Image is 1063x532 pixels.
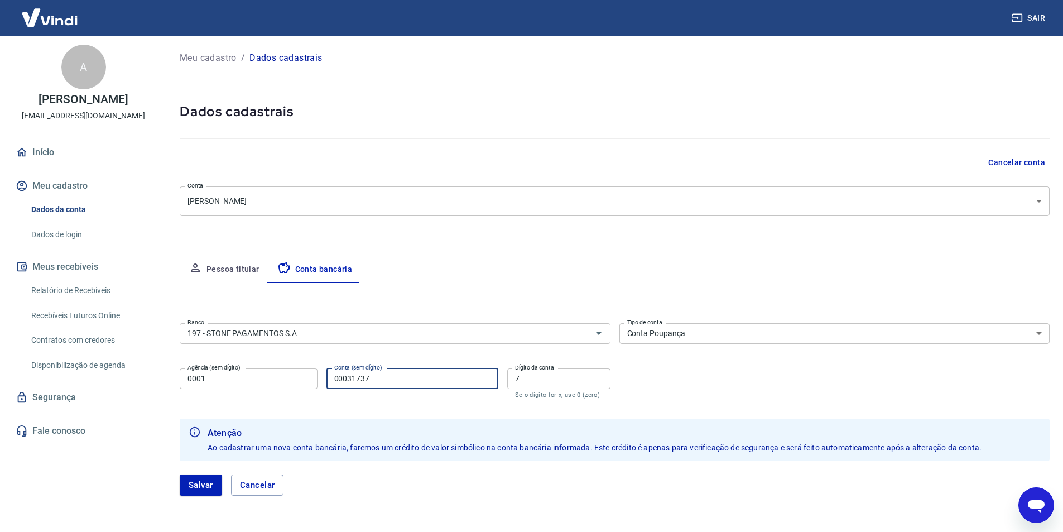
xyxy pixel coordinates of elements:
[591,325,607,341] button: Abrir
[984,152,1050,173] button: Cancelar conta
[241,51,245,65] p: /
[187,363,241,372] label: Agência (sem dígito)
[1009,8,1050,28] button: Sair
[13,174,153,198] button: Meu cadastro
[27,304,153,327] a: Recebíveis Futuros Online
[180,475,222,496] button: Salvar
[231,475,284,496] button: Cancelar
[249,51,322,65] p: Dados cadastrais
[180,51,237,65] a: Meu cadastro
[180,103,1050,121] h5: Dados cadastrais
[27,223,153,246] a: Dados de login
[39,94,128,106] p: [PERSON_NAME]
[208,443,982,452] span: Ao cadastrar uma nova conta bancária, faremos um crédito de valor simbólico na conta bancária inf...
[1018,487,1054,523] iframe: Botão para abrir a janela de mensagens, conversa em andamento
[268,256,362,283] button: Conta bancária
[187,318,204,327] label: Banco
[13,1,86,35] img: Vindi
[27,329,153,352] a: Contratos com credores
[187,181,203,190] label: Conta
[334,363,382,372] label: Conta (sem dígito)
[27,354,153,377] a: Disponibilização de agenda
[27,279,153,302] a: Relatório de Recebíveis
[13,255,153,279] button: Meus recebíveis
[22,110,145,122] p: [EMAIL_ADDRESS][DOMAIN_NAME]
[180,186,1050,216] div: [PERSON_NAME]
[515,391,603,399] p: Se o dígito for x, use 0 (zero)
[180,256,268,283] button: Pessoa titular
[13,385,153,410] a: Segurança
[27,198,153,221] a: Dados da conta
[13,140,153,165] a: Início
[13,419,153,443] a: Fale conosco
[515,363,554,372] label: Dígito da conta
[61,45,106,89] div: A
[208,426,982,440] b: Atenção
[627,318,662,327] label: Tipo de conta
